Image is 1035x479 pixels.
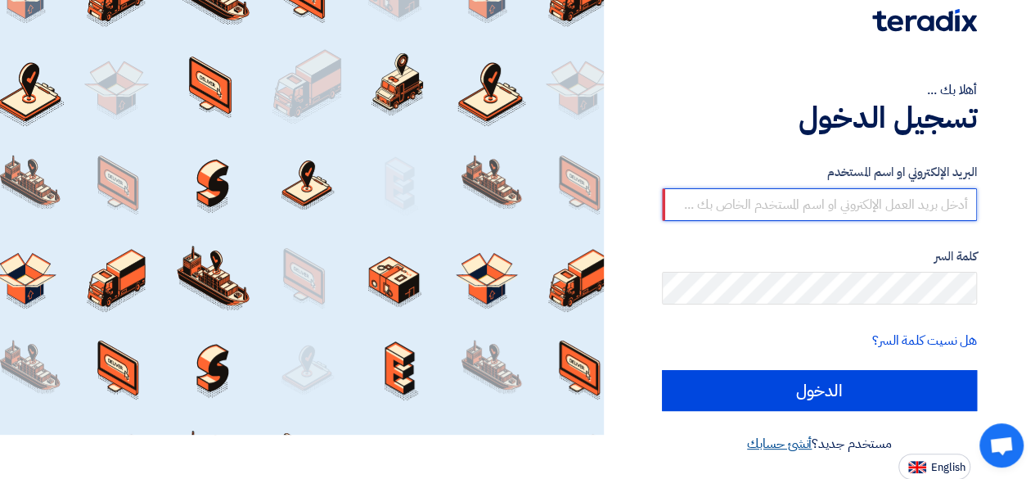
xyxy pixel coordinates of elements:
[662,100,977,136] h1: تسجيل الدخول
[662,188,977,221] input: أدخل بريد العمل الإلكتروني او اسم المستخدم الخاص بك ...
[872,9,977,32] img: Teradix logo
[931,462,965,473] span: English
[662,370,977,411] input: الدخول
[662,163,977,182] label: البريد الإلكتروني او اسم المستخدم
[662,247,977,266] label: كلمة السر
[662,434,977,454] div: مستخدم جديد؟
[662,80,977,100] div: أهلا بك ...
[979,423,1024,468] a: Open chat
[747,434,812,454] a: أنشئ حسابك
[908,461,926,473] img: en-US.png
[872,331,977,350] a: هل نسيت كلمة السر؟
